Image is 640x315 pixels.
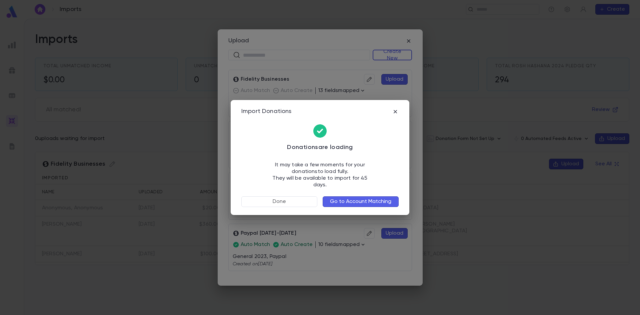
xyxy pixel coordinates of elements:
[287,144,353,150] span: Donations are loading
[323,196,399,207] button: Go to Account Matching
[241,108,292,115] div: Import Donations
[265,175,375,188] p: They will be available to import for 45 days.
[265,162,375,175] p: It may take a few moments for your donations to load fully.
[241,196,317,207] button: Done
